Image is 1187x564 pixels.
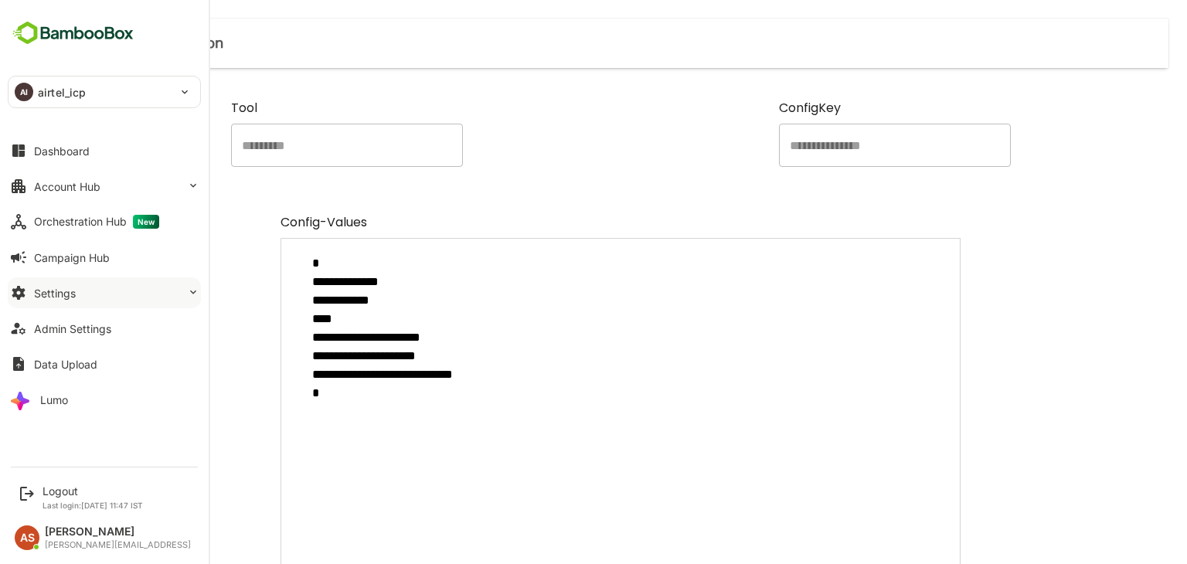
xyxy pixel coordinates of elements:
button: close [28,28,59,59]
div: AI [15,83,33,101]
span: New [133,215,159,229]
div: AS [15,525,39,550]
img: BambooboxFullLogoMark.5f36c76dfaba33ec1ec1367b70bb1252.svg [8,19,138,48]
p: airtel_icp [38,84,86,100]
div: Dashboard [34,144,90,158]
p: Last login: [DATE] 11:47 IST [43,501,143,510]
label: Tool [177,99,409,117]
button: Campaign Hub [8,242,201,273]
div: Account Hub [34,180,100,193]
button: Admin Settings [8,313,201,344]
div: Orchestration Hub [34,215,159,229]
button: Dashboard [8,135,201,166]
h6: Edit Config-Json [59,31,169,56]
label: ConfigKey [725,99,957,117]
div: [PERSON_NAME] [45,525,191,539]
button: Account Hub [8,171,201,202]
div: Lumo [40,393,68,406]
div: AIairtel_icp [9,76,200,107]
div: Logout [43,484,143,498]
button: Data Upload [8,348,201,379]
div: Data Upload [34,358,97,371]
button: Settings [8,277,201,308]
div: Admin Settings [34,322,111,335]
button: Lumo [8,384,201,415]
div: [PERSON_NAME][EMAIL_ADDRESS] [45,540,191,550]
button: Orchestration HubNew [8,206,201,237]
label: Config-Values [226,213,906,232]
div: Settings [34,287,76,300]
div: Campaign Hub [34,251,110,264]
